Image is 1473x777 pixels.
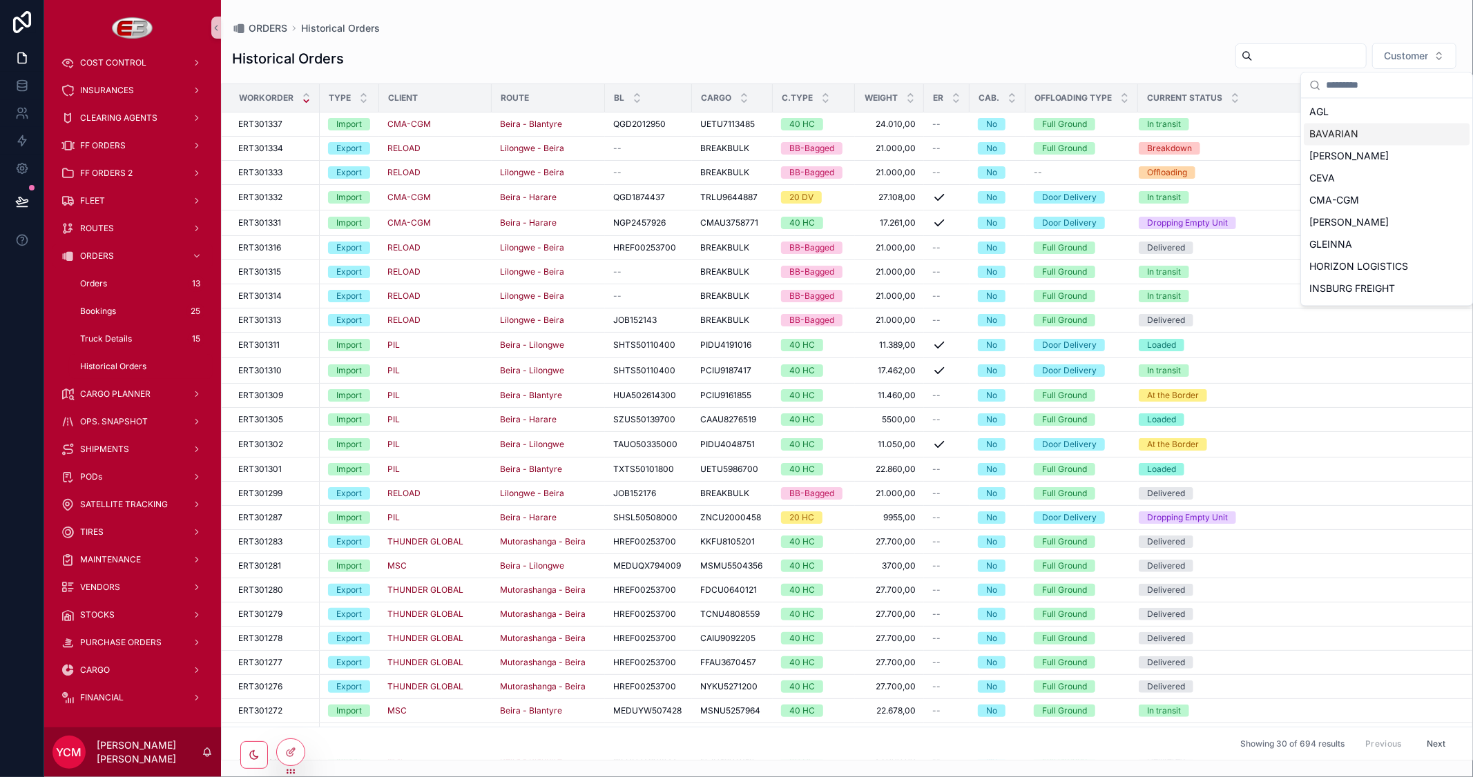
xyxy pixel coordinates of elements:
a: 21.000,00 [863,266,916,277]
a: Lilongwe - Beira [500,167,564,178]
div: No [986,118,997,130]
span: CEVA [1309,171,1335,185]
span: BREAKBULK [700,167,749,178]
a: Full Ground [1034,290,1130,302]
div: Export [336,142,362,155]
a: CMA-CGM [387,192,431,203]
span: HREF00253700 [613,242,676,253]
div: BB-Bagged [789,166,834,179]
a: Lilongwe - Beira [500,315,564,326]
div: 40 HC [789,118,815,130]
a: CMA-CGM [387,192,483,203]
div: Door Delivery [1042,217,1097,229]
a: RELOAD [387,242,483,253]
div: 25 [186,303,204,319]
span: RELOAD [387,143,421,154]
span: PIL [387,340,400,351]
a: RELOAD [387,291,483,302]
a: BB-Bagged [781,290,847,302]
span: RELOAD [387,291,421,302]
a: CMAU3758771 [700,217,764,228]
div: Dropping Empty Unit [1147,217,1228,229]
div: scrollable content [44,55,221,727]
a: HREF00253700 [613,242,684,253]
a: FF ORDERS [52,133,213,158]
a: No [978,118,1017,130]
a: FLEET [52,188,213,213]
a: ERT301315 [238,266,311,277]
span: Truck Details [80,333,132,344]
div: Full Ground [1042,142,1087,155]
span: FF ORDERS 2 [80,168,133,179]
a: Beira - Harare [500,192,597,203]
a: BREAKBULK [700,167,764,178]
a: BREAKBULK [700,266,764,277]
span: [PERSON_NAME] [1309,215,1389,229]
a: RELOAD [387,242,421,253]
div: Offloading [1147,166,1187,179]
div: In transit [1147,191,1181,204]
div: Full Ground [1042,290,1087,302]
a: -- [932,291,961,302]
a: CMA-CGM [387,217,483,228]
a: Dropping Empty Unit [1139,217,1454,229]
span: Lilongwe - Beira [500,242,564,253]
a: Breakdown [1139,142,1454,155]
a: Beira - Harare [500,217,557,228]
a: Lilongwe - Beira [500,291,597,302]
div: Breakdown [1147,142,1192,155]
a: QGD1874437 [613,192,684,203]
div: Full Ground [1042,242,1087,254]
div: No [986,314,997,326]
a: 21.000,00 [863,242,916,253]
div: Export [336,242,362,254]
button: Select Button [1372,43,1456,69]
a: Historical Orders [69,354,213,379]
a: -- [932,242,961,253]
div: Export [336,290,362,302]
span: ERT301316 [238,242,281,253]
span: ERT301314 [238,291,282,302]
div: BB-Bagged [789,142,834,155]
a: Truck Details15 [69,326,213,351]
a: FF ORDERS 2 [52,161,213,186]
a: Lilongwe - Beira [500,167,597,178]
a: 21.000,00 [863,315,916,326]
span: -- [932,266,941,277]
a: PIL [387,340,483,351]
a: CMA-CGM [387,119,483,130]
div: No [986,166,997,179]
a: -- [932,167,961,178]
span: BAVARIAN [1309,127,1358,141]
a: 40 HC [781,118,847,130]
a: ERT301334 [238,143,311,154]
div: BB-Bagged [789,314,834,326]
span: INSBURG FREIGHT [1309,282,1395,295]
a: No [978,339,1017,351]
a: Offloading [1139,166,1454,179]
span: ERT301337 [238,119,282,130]
a: ERT301333 [238,167,311,178]
a: COST CONTROL [52,50,213,75]
a: Beira - Blantyre [500,119,562,130]
a: BREAKBULK [700,291,764,302]
a: -- [613,266,684,277]
a: ROUTES [52,216,213,241]
span: -- [932,143,941,154]
div: No [986,191,997,204]
span: ORDERS [80,250,114,262]
span: 21.000,00 [863,167,916,178]
a: BREAKBULK [700,315,764,326]
a: BB-Bagged [781,166,847,179]
span: NGP2457926 [613,217,666,228]
a: Full Ground [1034,242,1130,254]
div: Import [336,339,362,351]
div: Loaded [1147,339,1176,351]
div: No [986,266,997,278]
a: BB-Bagged [781,242,847,254]
div: Door Delivery [1042,191,1097,204]
span: ERT301313 [238,315,281,326]
img: App logo [112,17,154,39]
a: 21.000,00 [863,143,916,154]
